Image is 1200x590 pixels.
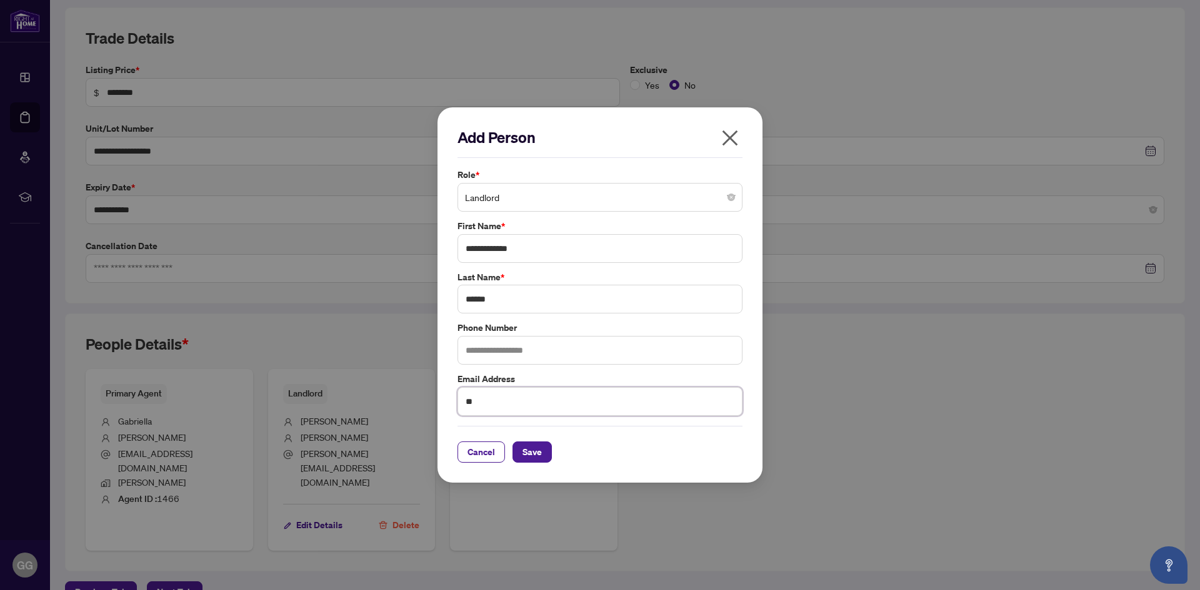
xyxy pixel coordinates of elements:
label: Phone Number [457,321,742,335]
button: Cancel [457,441,505,463]
span: close [720,128,740,148]
label: Last Name [457,270,742,284]
label: First Name [457,219,742,233]
h2: Add Person [457,127,742,147]
label: Email Address [457,372,742,386]
button: Save [512,441,552,463]
span: Landlord [465,185,735,209]
button: Open asap [1150,546,1187,584]
label: Role [457,168,742,182]
span: Cancel [467,442,495,462]
span: Save [522,442,542,462]
span: close-circle [727,194,735,201]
